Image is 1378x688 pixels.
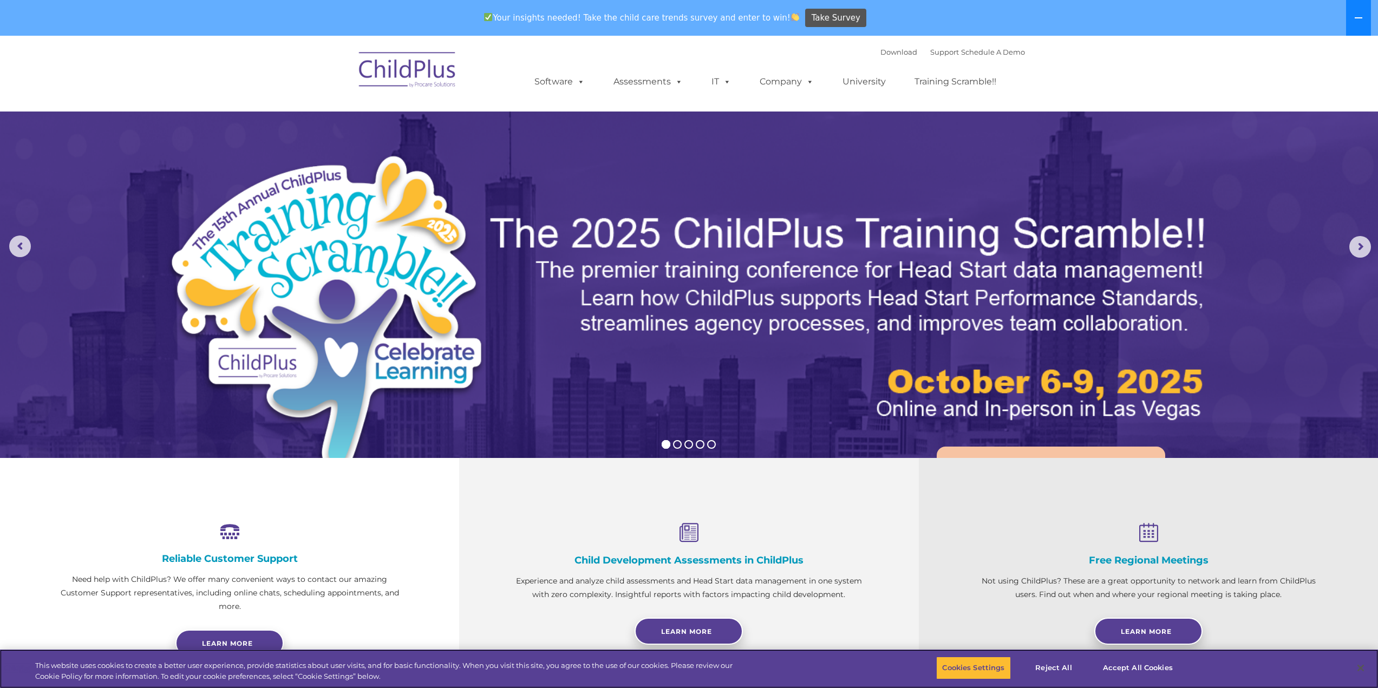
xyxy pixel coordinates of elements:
span: Take Survey [812,9,860,28]
div: This website uses cookies to create a better user experience, provide statistics about user visit... [35,660,758,682]
button: Reject All [1020,657,1088,679]
a: Company [749,71,825,93]
span: Learn More [661,627,712,635]
a: Software [524,71,596,93]
button: Cookies Settings [936,657,1010,679]
img: 👏 [791,13,799,21]
button: Close [1349,656,1373,680]
a: Learn More [937,447,1165,508]
a: Training Scramble!! [904,71,1007,93]
a: Learn More [635,618,743,645]
p: Need help with ChildPlus? We offer many convenient ways to contact our amazing Customer Support r... [54,573,405,613]
h4: Child Development Assessments in ChildPlus [513,554,864,566]
span: Learn more [202,639,253,647]
a: Assessments [603,71,694,93]
a: Take Survey [805,9,866,28]
a: Schedule A Demo [961,48,1025,56]
a: Learn more [175,630,284,657]
h4: Reliable Customer Support [54,553,405,565]
img: ✅ [484,13,492,21]
a: Support [930,48,959,56]
a: University [832,71,897,93]
font: | [880,48,1025,56]
a: Learn More [1094,618,1203,645]
span: Your insights needed! Take the child care trends survey and enter to win! [480,7,804,28]
p: Not using ChildPlus? These are a great opportunity to network and learn from ChildPlus users. Fin... [973,574,1324,601]
span: Learn More [1121,627,1172,635]
a: IT [701,71,742,93]
h4: Free Regional Meetings [973,554,1324,566]
span: Last name [151,71,184,80]
img: ChildPlus by Procare Solutions [354,44,462,99]
span: Phone number [151,116,197,124]
p: Experience and analyze child assessments and Head Start data management in one system with zero c... [513,574,864,601]
button: Accept All Cookies [1097,657,1179,679]
a: Download [880,48,917,56]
